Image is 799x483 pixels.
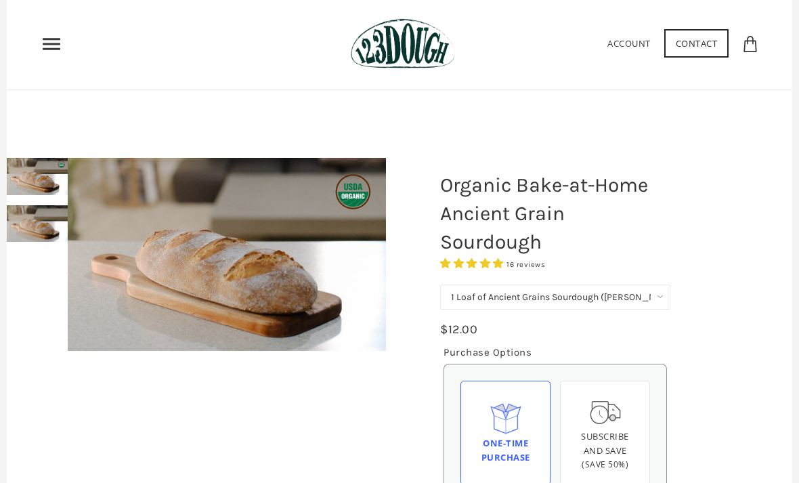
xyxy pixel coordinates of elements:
[664,29,729,58] a: Contact
[582,459,628,470] span: (Save 50%)
[440,257,506,270] span: 4.75 stars
[7,205,68,243] img: Organic Bake-at-Home Ancient Grain Sourdough
[41,33,62,55] nav: Primary
[607,37,651,49] a: Account
[581,430,629,457] span: Subscribe and save
[440,320,477,339] div: $12.00
[68,158,386,351] img: Organic Bake-at-Home Ancient Grain Sourdough
[444,344,532,360] legend: Purchase Options
[472,436,539,465] div: One-time Purchase
[7,158,68,195] img: Organic Bake-at-Home Ancient Grain Sourdough
[351,18,454,69] img: 123Dough Bakery
[430,164,681,263] h1: Organic Bake-at-Home Ancient Grain Sourdough
[506,260,545,269] span: 16 reviews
